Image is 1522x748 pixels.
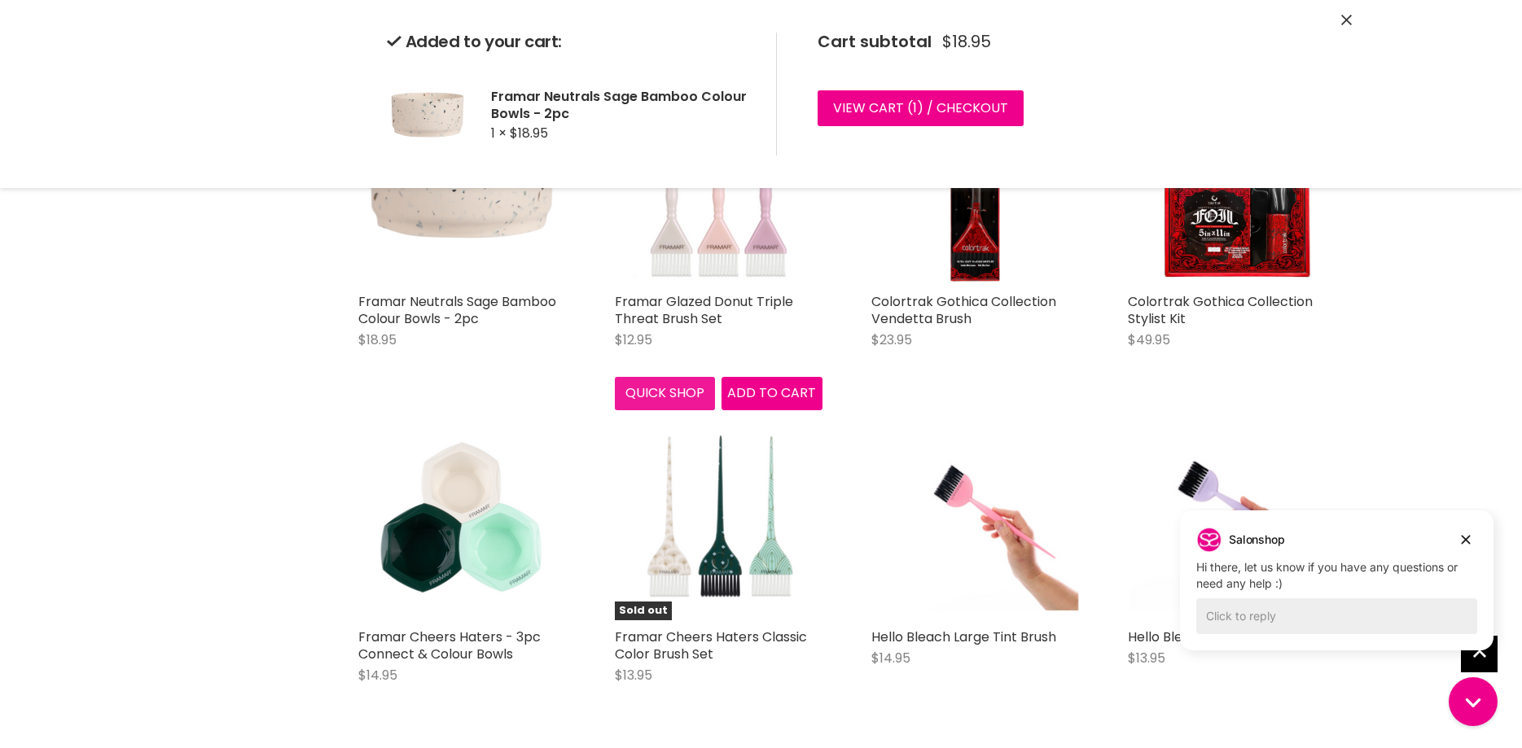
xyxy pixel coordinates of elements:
a: Hello Bleach Medium Tint Brush [1128,413,1336,620]
a: Framar Cheers Haters Classic Color Brush Set [615,628,807,663]
a: Colortrak Gothica Collection Vendetta Brush [871,292,1056,328]
h2: Framar Neutrals Sage Bamboo Colour Bowls - 2pc [491,88,750,122]
span: $12.95 [615,330,652,349]
a: View cart (1) / Checkout [818,90,1024,126]
iframe: Gorgias live chat messenger [1441,671,1506,732]
span: Add to cart [727,383,816,402]
span: $23.95 [871,330,912,349]
span: $14.95 [358,666,397,685]
span: $49.95 [1128,330,1170,349]
a: Colortrak Gothica Collection Stylist Kit [1128,292,1313,328]
a: Hello Bleach Large Tint Brush [871,413,1079,620]
span: $18.95 [358,330,397,349]
a: Framar Cheers Haters - 3pc Connect & Colour Bowls [358,628,541,663]
span: $13.95 [615,666,652,685]
button: Quick shop [615,377,716,409]
a: Framar Glazed Donut Triple Threat Brush Set [615,292,793,328]
img: Framar Cheers Haters Classic Color Brush Set [615,413,822,620]
span: 1 × [491,124,507,142]
img: Framar Neutrals Sage Bamboo Colour Bowls - 2pc [387,74,468,155]
span: $13.95 [1128,649,1165,667]
a: Hello Bleach Medium Tint Brush [1128,628,1327,646]
button: Add to cart [722,377,822,409]
a: Framar Neutrals Sage Bamboo Colour Bowls - 2pc [358,292,556,328]
span: $14.95 [871,649,910,667]
span: Sold out [615,601,672,620]
img: Framar Cheers Haters - 3pc Connect & Colour Bowls [358,413,566,620]
span: 1 [913,98,917,117]
img: Hello Bleach Medium Tint Brush [1128,423,1336,610]
a: Framar Cheers Haters Classic Color Brush SetSold out [615,413,822,620]
span: Cart subtotal [818,30,932,53]
span: $18.95 [510,124,548,142]
h2: Added to your cart: [387,33,750,51]
a: Hello Bleach Large Tint Brush [871,628,1056,646]
img: Hello Bleach Large Tint Brush [871,423,1079,610]
span: $18.95 [942,33,991,51]
iframe: Gorgias live chat campaigns [1168,508,1506,675]
button: Close [1341,12,1352,29]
